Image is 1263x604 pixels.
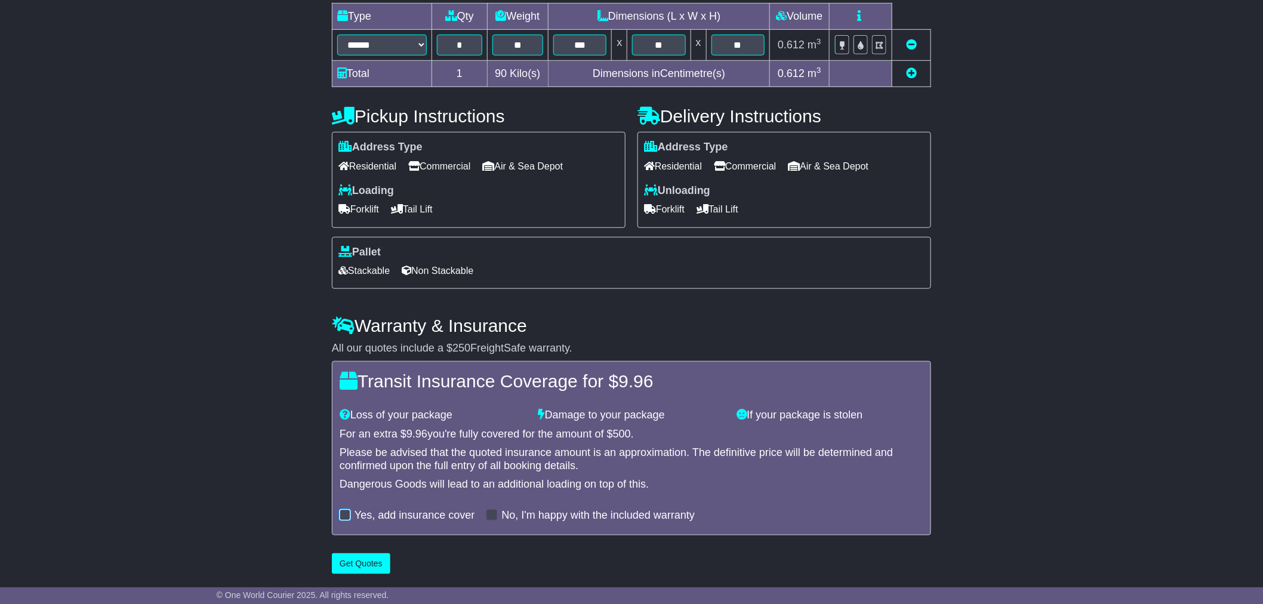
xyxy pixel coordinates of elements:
div: Loss of your package [334,409,532,422]
div: For an extra $ you're fully covered for the amount of $ . [340,428,923,441]
label: Yes, add insurance cover [355,509,475,522]
label: Address Type [338,141,423,154]
span: Non Stackable [402,261,473,280]
span: Forklift [644,200,685,218]
td: Total [332,61,432,87]
span: Air & Sea Depot [788,157,869,175]
sup: 3 [817,66,821,75]
h4: Delivery Instructions [637,106,931,126]
div: If your package is stolen [731,409,929,422]
button: Get Quotes [332,553,390,574]
td: Weight [487,4,549,30]
span: Commercial [408,157,470,175]
label: Unloading [644,184,710,198]
span: 0.612 [778,67,805,79]
span: Air & Sea Depot [483,157,563,175]
div: Dangerous Goods will lead to an additional loading on top of this. [340,478,923,491]
td: Volume [769,4,829,30]
label: Loading [338,184,394,198]
td: Kilo(s) [487,61,549,87]
label: No, I'm happy with the included warranty [501,509,695,522]
td: x [612,30,627,61]
span: 9.96 [406,428,427,440]
span: Commercial [714,157,776,175]
td: Dimensions (L x W x H) [549,4,770,30]
h4: Pickup Instructions [332,106,626,126]
span: Forklift [338,200,379,218]
span: 9.96 [618,371,653,391]
span: 250 [452,342,470,354]
td: Type [332,4,432,30]
label: Pallet [338,246,381,259]
td: Qty [432,4,488,30]
div: All our quotes include a $ FreightSafe warranty. [332,342,931,355]
h4: Warranty & Insurance [332,316,931,335]
span: Residential [644,157,702,175]
span: Tail Lift [391,200,433,218]
a: Add new item [906,67,917,79]
span: m [808,39,821,51]
span: 0.612 [778,39,805,51]
td: x [691,30,706,61]
div: Damage to your package [532,409,731,422]
span: 90 [495,67,507,79]
label: Address Type [644,141,728,154]
a: Remove this item [906,39,917,51]
sup: 3 [817,37,821,46]
h4: Transit Insurance Coverage for $ [340,371,923,391]
td: 1 [432,61,488,87]
div: Please be advised that the quoted insurance amount is an approximation. The definitive price will... [340,446,923,472]
span: m [808,67,821,79]
span: Tail Lift [697,200,738,218]
span: 500 [613,428,631,440]
span: Stackable [338,261,390,280]
td: Dimensions in Centimetre(s) [549,61,770,87]
span: Residential [338,157,396,175]
span: © One World Courier 2025. All rights reserved. [217,590,389,600]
